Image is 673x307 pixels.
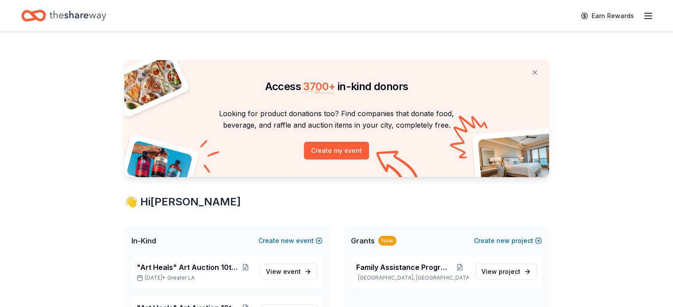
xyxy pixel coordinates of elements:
p: [DATE] • [137,274,253,281]
span: project [499,268,520,275]
img: Curvy arrow [376,151,420,184]
p: Looking for product donations too? Find companies that donate food, beverage, and raffle and auct... [135,108,538,131]
span: Greater LA [167,274,195,281]
a: View event [260,264,317,280]
span: View [481,266,520,277]
a: Earn Rewards [576,8,639,24]
span: In-Kind [131,235,156,246]
img: Pizza [114,55,183,111]
span: Grants [351,235,375,246]
span: new [281,235,294,246]
span: View [266,266,301,277]
span: "Art Heals" Art Auction 10th Annual [137,262,239,273]
button: Createnewevent [258,235,323,246]
div: 👋 Hi [PERSON_NAME] [124,195,549,209]
span: Access in-kind donors [265,80,408,93]
span: 3700 + [303,80,335,93]
button: Create my event [304,142,369,159]
button: Createnewproject [474,235,542,246]
a: Home [21,5,106,26]
a: View project [476,264,537,280]
p: [GEOGRAPHIC_DATA], [GEOGRAPHIC_DATA] [356,274,469,281]
span: new [496,235,510,246]
span: event [283,268,301,275]
span: Family Assistance Program [356,262,451,273]
div: New [378,236,396,246]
